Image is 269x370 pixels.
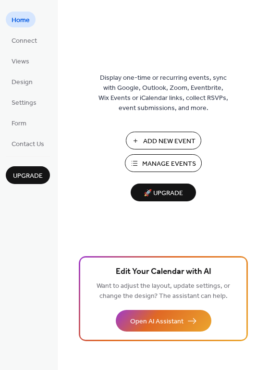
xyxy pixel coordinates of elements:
[6,136,50,151] a: Contact Us
[125,154,202,172] button: Manage Events
[136,187,190,200] span: 🚀 Upgrade
[12,139,44,149] span: Contact Us
[116,265,211,279] span: Edit Your Calendar with AI
[12,15,30,25] span: Home
[12,57,29,67] span: Views
[98,73,228,113] span: Display one-time or recurring events, sync with Google, Outlook, Zoom, Eventbrite, Wix Events or ...
[130,317,183,327] span: Open AI Assistant
[6,94,42,110] a: Settings
[12,36,37,46] span: Connect
[6,32,43,48] a: Connect
[12,98,37,108] span: Settings
[12,119,26,129] span: Form
[143,136,196,147] span: Add New Event
[142,159,196,169] span: Manage Events
[126,132,201,149] button: Add New Event
[131,184,196,201] button: 🚀 Upgrade
[6,53,35,69] a: Views
[6,115,32,131] a: Form
[13,171,43,181] span: Upgrade
[116,310,211,332] button: Open AI Assistant
[6,166,50,184] button: Upgrade
[6,12,36,27] a: Home
[12,77,33,87] span: Design
[97,280,230,303] span: Want to adjust the layout, update settings, or change the design? The assistant can help.
[6,74,38,89] a: Design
